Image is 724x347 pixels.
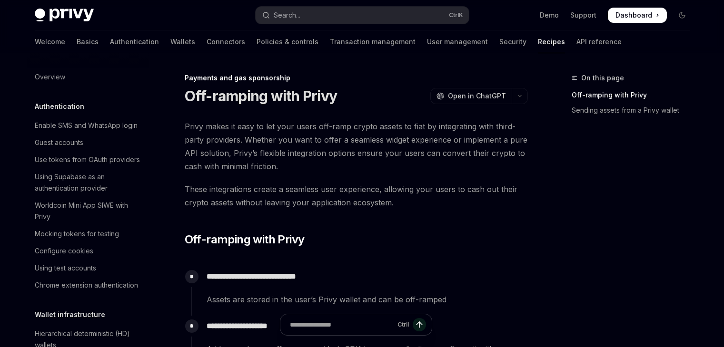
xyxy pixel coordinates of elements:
img: dark logo [35,9,94,22]
div: Using Supabase as an authentication provider [35,171,143,194]
button: Open in ChatGPT [430,88,512,104]
div: Worldcoin Mini App SIWE with Privy [35,200,143,222]
span: On this page [581,72,624,84]
a: Use tokens from OAuth providers [27,151,149,168]
div: Mocking tokens for testing [35,228,119,240]
span: Off-ramping with Privy [185,232,305,247]
a: Guest accounts [27,134,149,151]
span: These integrations create a seamless user experience, allowing your users to cash out their crypt... [185,183,528,209]
a: Basics [77,30,99,53]
a: Worldcoin Mini App SIWE with Privy [27,197,149,225]
a: Sending assets from a Privy wallet [572,103,697,118]
div: Using test accounts [35,262,96,274]
span: Privy makes it easy to let your users off-ramp crypto assets to fiat by integrating with third-pa... [185,120,528,173]
h1: Off-ramping with Privy [185,87,337,105]
a: API reference [576,30,622,53]
span: Ctrl K [449,11,463,19]
a: Using test accounts [27,260,149,277]
span: Assets are stored in the user’s Privy wallet and can be off-ramped [207,293,527,306]
div: Search... [274,10,300,21]
div: Use tokens from OAuth providers [35,154,140,165]
a: Using Supabase as an authentication provider [27,168,149,197]
a: Security [499,30,526,53]
a: Off-ramping with Privy [572,87,697,103]
div: Payments and gas sponsorship [185,73,528,83]
a: Demo [540,10,559,20]
a: Configure cookies [27,242,149,260]
span: Dashboard [615,10,652,20]
a: Mocking tokens for testing [27,225,149,242]
a: Authentication [110,30,159,53]
a: Connectors [207,30,245,53]
h5: Authentication [35,101,84,112]
div: Guest accounts [35,137,83,148]
a: Support [570,10,596,20]
a: Chrome extension authentication [27,277,149,294]
span: Open in ChatGPT [448,91,506,101]
button: Toggle dark mode [674,8,690,23]
a: Enable SMS and WhatsApp login [27,117,149,134]
a: Policies & controls [257,30,318,53]
input: Ask a question... [290,314,394,335]
button: Send message [413,318,426,331]
a: Wallets [170,30,195,53]
a: User management [427,30,488,53]
a: Welcome [35,30,65,53]
div: Enable SMS and WhatsApp login [35,120,138,131]
a: Dashboard [608,8,667,23]
div: Configure cookies [35,245,93,257]
div: Chrome extension authentication [35,280,138,291]
a: Overview [27,68,149,86]
a: Transaction management [330,30,416,53]
a: Recipes [538,30,565,53]
h5: Wallet infrastructure [35,309,105,320]
div: Overview [35,71,65,83]
button: Open search [256,7,469,24]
